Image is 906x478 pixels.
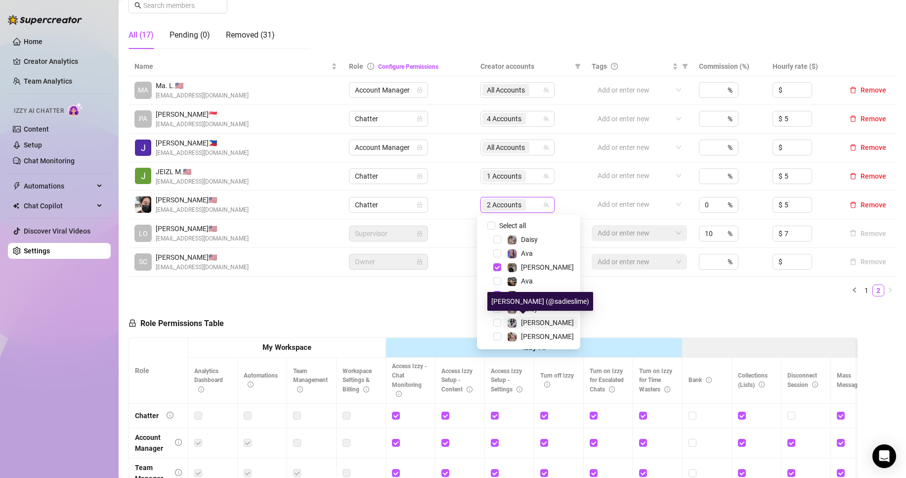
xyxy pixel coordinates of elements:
[417,202,423,208] span: lock
[846,142,890,153] button: Remove
[861,172,886,180] span: Remove
[693,57,766,76] th: Commission (%)
[517,386,522,392] span: info-circle
[508,236,517,244] img: Daisy
[24,178,94,194] span: Automations
[639,368,672,393] span: Turn on Izzy for Time Wasters
[493,319,501,327] span: Select tree node
[297,386,303,392] span: info-circle
[363,386,369,392] span: info-circle
[680,59,690,74] span: filter
[417,231,423,237] span: lock
[24,53,103,69] a: Creator Analytics
[417,87,423,93] span: lock
[521,236,538,243] span: Daisy
[417,259,423,265] span: lock
[759,382,765,387] span: info-circle
[24,38,43,46] a: Home
[129,29,154,41] div: All (17)
[135,410,159,421] div: Chatter
[293,368,328,393] span: Team Management
[487,85,525,96] span: All Accounts
[493,249,501,257] span: Select tree node
[543,173,549,179] span: team
[849,285,861,296] li: Previous Page
[24,125,49,133] a: Content
[689,377,712,383] span: Bank
[156,252,249,263] span: [PERSON_NAME] 🇺🇸
[508,291,517,300] img: Paige
[13,182,21,190] span: thunderbolt
[837,372,870,388] span: Mass Message
[487,199,521,210] span: 2 Accounts
[139,256,147,267] span: SC
[543,116,549,122] span: team
[24,157,75,165] a: Chat Monitoring
[156,205,249,215] span: [EMAIL_ADDRESS][DOMAIN_NAME]
[134,2,141,9] span: search
[156,263,249,272] span: [EMAIL_ADDRESS][DOMAIN_NAME]
[861,285,872,296] li: 1
[482,170,526,182] span: 1 Accounts
[682,63,688,69] span: filter
[482,113,526,125] span: 4 Accounts
[24,198,94,214] span: Chat Copilot
[156,148,249,158] span: [EMAIL_ADDRESS][DOMAIN_NAME]
[13,202,19,209] img: Chat Copilot
[521,291,574,299] span: [PERSON_NAME]
[767,57,840,76] th: Hourly rate ($)
[129,318,224,330] h5: Role Permissions Table
[487,142,525,153] span: All Accounts
[8,15,82,25] img: logo-BBDzfeDw.svg
[850,115,857,122] span: delete
[508,263,517,272] img: Anna
[244,372,278,388] span: Automations
[156,166,249,177] span: JEIZL M. 🇺🇸
[68,102,83,117] img: AI Chatter
[129,57,343,76] th: Name
[355,226,422,241] span: Supervisor
[226,29,275,41] div: Removed (31)
[156,138,249,148] span: [PERSON_NAME] 🇵🇭
[491,368,522,393] span: Access Izzy Setup - Settings
[262,343,311,352] strong: My Workspace
[884,285,896,296] button: right
[738,372,768,388] span: Collections (Lists)
[175,469,182,476] span: info-circle
[392,363,427,398] span: Access Izzy - Chat Monitoring
[134,61,329,72] span: Name
[135,140,151,156] img: John Lhester
[480,61,571,72] span: Creator accounts
[156,80,249,91] span: Ma. L. 🇺🇸
[846,256,890,268] button: Remove
[521,319,574,327] span: [PERSON_NAME]
[850,87,857,94] span: delete
[872,444,896,468] div: Open Intercom Messenger
[135,196,151,213] img: john kenneth santillan
[846,113,890,125] button: Remove
[850,144,857,151] span: delete
[849,285,861,296] button: left
[355,254,422,269] span: Owner
[521,277,533,285] span: Ava
[861,143,886,151] span: Remove
[543,202,549,208] span: team
[543,144,549,150] span: team
[167,412,173,419] span: info-circle
[129,319,136,327] span: lock
[441,368,473,393] span: Access Izzy Setup - Content
[495,220,530,231] span: Select all
[887,287,893,293] span: right
[812,382,818,387] span: info-circle
[396,391,402,397] span: info-circle
[508,333,517,341] img: Anna
[592,61,607,72] span: Tags
[487,171,521,182] span: 1 Accounts
[846,84,890,96] button: Remove
[355,140,422,155] span: Account Manager
[343,368,372,393] span: Workspace Settings & Billing
[846,199,890,211] button: Remove
[24,227,90,235] a: Discover Viral Videos
[590,368,624,393] span: Turn on Izzy for Escalated Chats
[24,247,50,255] a: Settings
